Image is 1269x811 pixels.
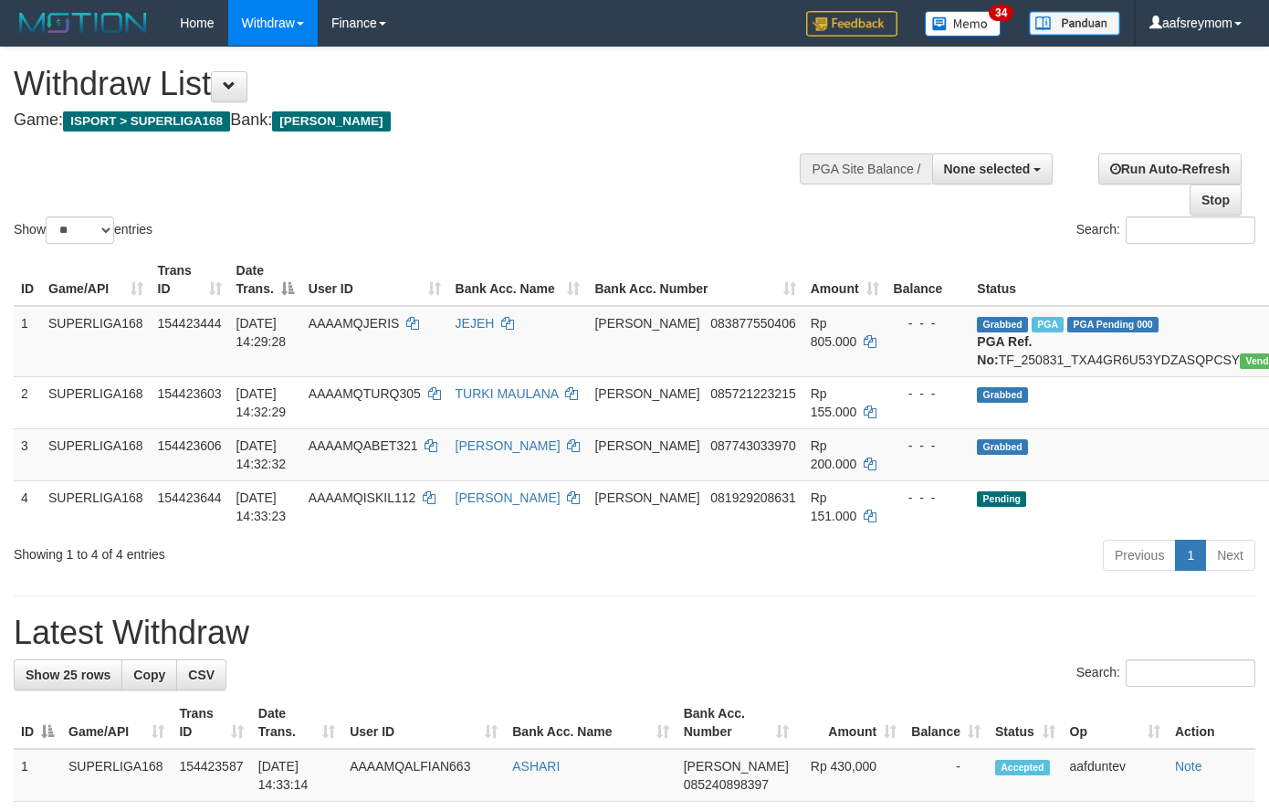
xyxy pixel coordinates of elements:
a: TURKI MAULANA [456,386,559,401]
span: AAAAMQISKIL112 [309,490,416,505]
th: Status: activate to sort column ascending [988,697,1063,749]
td: 4 [14,480,41,532]
label: Show entries [14,216,152,244]
span: 154423603 [158,386,222,401]
td: AAAAMQALFIAN663 [342,749,505,802]
span: Copy 081929208631 to clipboard [710,490,795,505]
th: Bank Acc. Name: activate to sort column ascending [505,697,676,749]
span: Rp 155.000 [811,386,857,419]
span: Grabbed [977,317,1028,332]
span: Copy 085721223215 to clipboard [710,386,795,401]
a: Show 25 rows [14,659,122,690]
span: AAAAMQABET321 [309,438,418,453]
span: Rp 805.000 [811,316,857,349]
th: Balance [886,254,970,306]
span: Rp 200.000 [811,438,857,471]
span: Accepted [995,760,1050,775]
div: Showing 1 to 4 of 4 entries [14,538,515,563]
td: [DATE] 14:33:14 [251,749,342,802]
a: Copy [121,659,177,690]
span: 154423444 [158,316,222,331]
span: 34 [989,5,1013,21]
span: Copy [133,668,165,682]
a: 1 [1175,540,1206,571]
button: None selected [932,153,1054,184]
span: [DATE] 14:29:28 [236,316,287,349]
span: Copy 083877550406 to clipboard [710,316,795,331]
a: Previous [1103,540,1176,571]
span: Grabbed [977,439,1028,455]
span: Rp 151.000 [811,490,857,523]
td: SUPERLIGA168 [41,480,151,532]
a: CSV [176,659,226,690]
td: aafduntev [1063,749,1168,802]
th: Game/API: activate to sort column ascending [61,697,172,749]
span: Copy 087743033970 to clipboard [710,438,795,453]
td: 3 [14,428,41,480]
span: [DATE] 14:32:32 [236,438,287,471]
input: Search: [1126,216,1255,244]
th: Game/API: activate to sort column ascending [41,254,151,306]
div: PGA Site Balance / [800,153,931,184]
td: SUPERLIGA168 [61,749,172,802]
th: Trans ID: activate to sort column ascending [151,254,229,306]
a: [PERSON_NAME] [456,438,561,453]
span: [PERSON_NAME] [594,386,699,401]
a: JEJEH [456,316,495,331]
span: [PERSON_NAME] [684,759,789,774]
td: SUPERLIGA168 [41,428,151,480]
a: Next [1205,540,1255,571]
span: AAAAMQTURQ305 [309,386,421,401]
label: Search: [1076,659,1255,687]
th: Date Trans.: activate to sort column ascending [251,697,342,749]
th: User ID: activate to sort column ascending [342,697,505,749]
span: [DATE] 14:32:29 [236,386,287,419]
th: Op: activate to sort column ascending [1063,697,1168,749]
td: Rp 430,000 [796,749,904,802]
img: Button%20Memo.svg [925,11,1002,37]
span: ISPORT > SUPERLIGA168 [63,111,230,132]
span: CSV [188,668,215,682]
th: Amount: activate to sort column ascending [796,697,904,749]
span: Marked by aafounsreynich [1032,317,1064,332]
th: ID: activate to sort column descending [14,697,61,749]
th: Bank Acc. Number: activate to sort column ascending [676,697,796,749]
a: ASHARI [512,759,560,774]
img: panduan.png [1029,11,1120,36]
div: - - - [894,384,963,403]
a: Stop [1190,184,1242,216]
div: - - - [894,489,963,507]
th: ID [14,254,41,306]
span: [PERSON_NAME] [594,490,699,505]
th: Balance: activate to sort column ascending [904,697,988,749]
a: Note [1175,759,1202,774]
span: Grabbed [977,387,1028,403]
th: Action [1168,697,1255,749]
label: Search: [1076,216,1255,244]
th: User ID: activate to sort column ascending [301,254,448,306]
span: Show 25 rows [26,668,110,682]
th: Bank Acc. Number: activate to sort column ascending [587,254,802,306]
h1: Withdraw List [14,66,828,102]
span: PGA Pending [1067,317,1159,332]
span: [PERSON_NAME] [594,438,699,453]
span: [DATE] 14:33:23 [236,490,287,523]
b: PGA Ref. No: [977,334,1032,367]
td: 1 [14,749,61,802]
td: SUPERLIGA168 [41,376,151,428]
th: Bank Acc. Name: activate to sort column ascending [448,254,588,306]
span: Copy 085240898397 to clipboard [684,777,769,792]
img: Feedback.jpg [806,11,897,37]
span: Pending [977,491,1026,507]
span: None selected [944,162,1031,176]
div: - - - [894,437,963,455]
td: 2 [14,376,41,428]
td: SUPERLIGA168 [41,306,151,377]
th: Trans ID: activate to sort column ascending [172,697,250,749]
a: [PERSON_NAME] [456,490,561,505]
span: AAAAMQJERIS [309,316,400,331]
td: - [904,749,988,802]
span: [PERSON_NAME] [272,111,390,132]
span: 154423606 [158,438,222,453]
span: [PERSON_NAME] [594,316,699,331]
